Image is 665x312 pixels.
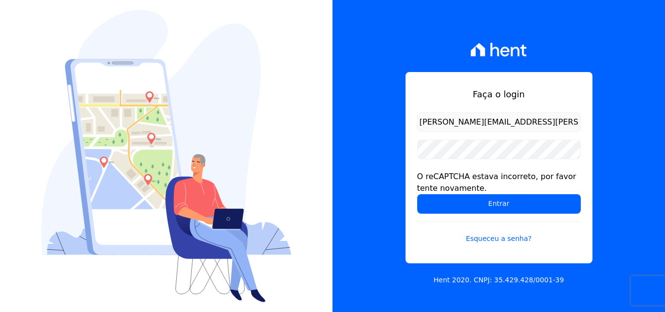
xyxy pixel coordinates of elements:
input: Email [417,112,581,132]
img: Login [41,10,292,302]
input: Entrar [417,194,581,214]
h1: Faça o login [417,88,581,101]
div: O reCAPTCHA estava incorreto, por favor tente novamente. [417,171,581,194]
p: Hent 2020. CNPJ: 35.429.428/0001-39 [434,275,564,285]
a: Esqueceu a senha? [417,221,581,244]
